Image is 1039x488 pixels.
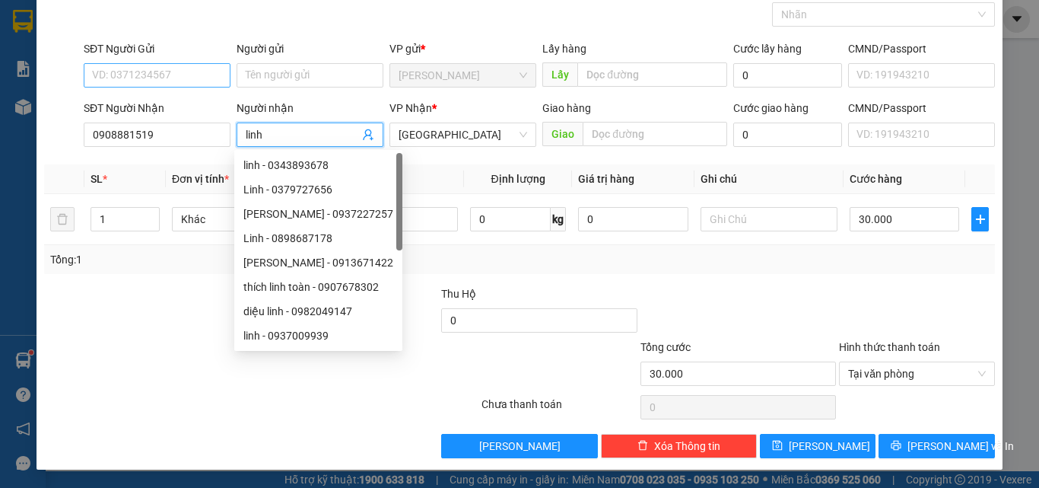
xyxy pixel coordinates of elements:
h1: VP [PERSON_NAME] [89,45,362,75]
th: Ghi chú [694,164,844,194]
button: plus [971,207,989,231]
div: SĐT Người Gửi [84,40,230,57]
input: Dọc đường [583,122,727,146]
div: diệu linh - 0982049147 [243,303,393,320]
div: Tổng: 1 [50,251,402,268]
span: kg [551,207,566,231]
span: save [772,440,783,452]
label: Cước lấy hàng [733,43,802,55]
input: Cước lấy hàng [733,63,842,88]
button: deleteXóa Thông tin [601,434,757,458]
div: Chưa thanh toán [480,396,639,423]
span: Xóa Thông tin [654,438,720,455]
span: Giao hàng [542,102,591,114]
input: Cước giao hàng [733,123,842,147]
span: Lấy hàng [542,43,586,55]
span: Giao [542,122,583,146]
div: [PERSON_NAME] - 0913671422 [243,254,393,271]
div: CMND/Passport [848,100,995,116]
span: Đơn vị tính [172,173,229,185]
span: Định lượng [491,173,545,185]
div: Linh - 0898687178 [243,230,393,247]
span: Lấy [542,62,577,87]
span: [PERSON_NAME] và In [907,438,1014,455]
span: Tại văn phòng [848,362,986,385]
input: Dọc đường [577,62,727,87]
button: printer[PERSON_NAME] và In [879,434,995,458]
input: 0 [578,207,688,231]
div: VP gửi [389,40,536,57]
div: Linh - 0898687178 [234,226,402,250]
div: Người gửi [237,40,383,57]
b: An Phú Travel [40,12,200,37]
span: Phan Thiết [399,64,527,87]
span: VP Nhận [389,102,432,114]
div: Linh - 0379727656 [234,177,402,202]
span: Khác [181,208,300,231]
div: thích linh toàn - 0907678302 [234,275,402,299]
div: Linh - 0379727656 [243,181,393,198]
div: linh - 0937009939 [243,327,393,344]
div: linh - 0343893678 [243,157,393,174]
div: [PERSON_NAME] - 0937227257 [243,206,393,222]
span: user-add [362,129,374,141]
span: Cước hàng [850,173,902,185]
label: Cước giao hàng [733,102,809,114]
span: Giá trị hàng [578,173,634,185]
div: Linh - 0913671422 [234,250,402,275]
label: Hình thức thanh toán [839,341,940,353]
input: Ghi Chú [701,207,837,231]
div: diệu linh - 0982049147 [234,299,402,324]
div: SĐT Người Nhận [84,100,230,116]
span: SL [91,173,103,185]
button: save[PERSON_NAME] [760,434,876,458]
span: delete [637,440,648,452]
div: CMND/Passport [848,40,995,57]
span: [PERSON_NAME] [479,438,561,455]
span: Thu Hộ [441,288,476,300]
span: plus [972,213,988,225]
div: thích linh toàn - 0907678302 [243,279,393,295]
span: [PERSON_NAME] [789,438,870,455]
div: linh - 0343893678 [234,153,402,177]
span: printer [891,440,901,452]
button: delete [50,207,75,231]
span: Tổng cước [640,341,691,353]
div: ngọc linh - 0937227257 [234,202,402,226]
button: [PERSON_NAME] [441,434,597,458]
div: linh - 0937009939 [234,324,402,348]
span: Đà Lạt [399,123,527,146]
div: Người nhận [237,100,383,116]
h1: Gửi: 0349 611 732 [89,75,310,117]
